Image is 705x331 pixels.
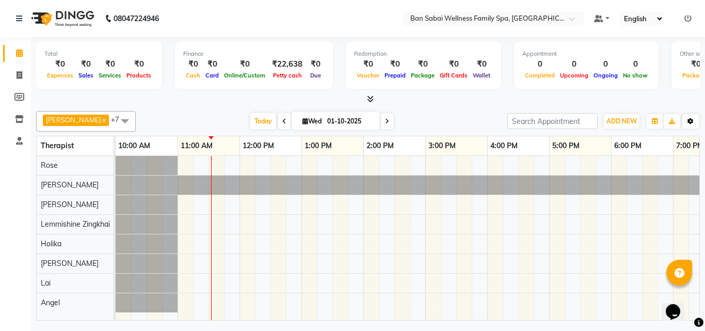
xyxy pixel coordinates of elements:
div: ₹22,638 [268,58,307,70]
div: ₹0 [408,58,437,70]
div: Redemption [354,50,493,58]
span: Wed [300,117,324,125]
span: Card [203,72,221,79]
span: Today [250,113,276,129]
div: ₹0 [96,58,124,70]
span: Holika [41,239,61,248]
div: ₹0 [307,58,325,70]
span: [PERSON_NAME] [41,180,99,190]
img: logo [26,4,97,33]
a: 12:00 PM [240,138,277,153]
input: 2025-10-01 [324,114,376,129]
span: Completed [522,72,557,79]
a: 11:00 AM [178,138,215,153]
div: ₹0 [203,58,221,70]
span: Lai [41,278,51,288]
span: Package [408,72,437,79]
span: Services [96,72,124,79]
div: 0 [522,58,557,70]
span: [PERSON_NAME] [46,116,101,124]
b: 08047224946 [114,4,159,33]
span: Cash [183,72,203,79]
div: ₹0 [437,58,470,70]
span: Gift Cards [437,72,470,79]
div: ₹0 [354,58,382,70]
span: Expenses [44,72,76,79]
div: Finance [183,50,325,58]
a: 10:00 AM [116,138,153,153]
span: Online/Custom [221,72,268,79]
span: Voucher [354,72,382,79]
button: ADD NEW [604,114,639,129]
span: Wallet [470,72,493,79]
span: Products [124,72,154,79]
span: [PERSON_NAME] [41,200,99,209]
a: 2:00 PM [364,138,396,153]
div: ₹0 [470,58,493,70]
span: Rose [41,161,58,170]
span: [PERSON_NAME] [41,259,99,268]
span: Angel [41,298,60,307]
div: ₹0 [124,58,154,70]
a: 3:00 PM [426,138,458,153]
a: x [101,116,106,124]
a: 1:00 PM [302,138,334,153]
div: ₹0 [183,58,203,70]
div: Total [44,50,154,58]
span: Due [308,72,324,79]
input: Search Appointment [507,113,598,129]
a: 4:00 PM [488,138,520,153]
span: Sales [76,72,96,79]
div: ₹0 [44,58,76,70]
div: 0 [620,58,650,70]
span: No show [620,72,650,79]
span: Lemmishine Zingkhai [41,219,110,229]
iframe: chat widget [662,290,695,321]
div: 0 [557,58,591,70]
div: ₹0 [382,58,408,70]
div: ₹0 [221,58,268,70]
span: Ongoing [591,72,620,79]
span: Therapist [41,141,74,150]
a: 5:00 PM [550,138,582,153]
span: Upcoming [557,72,591,79]
a: 6:00 PM [612,138,644,153]
div: 0 [591,58,620,70]
span: +7 [111,115,127,123]
span: Petty cash [270,72,305,79]
span: Prepaid [382,72,408,79]
div: ₹0 [76,58,96,70]
span: ADD NEW [606,117,637,125]
div: Appointment [522,50,650,58]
